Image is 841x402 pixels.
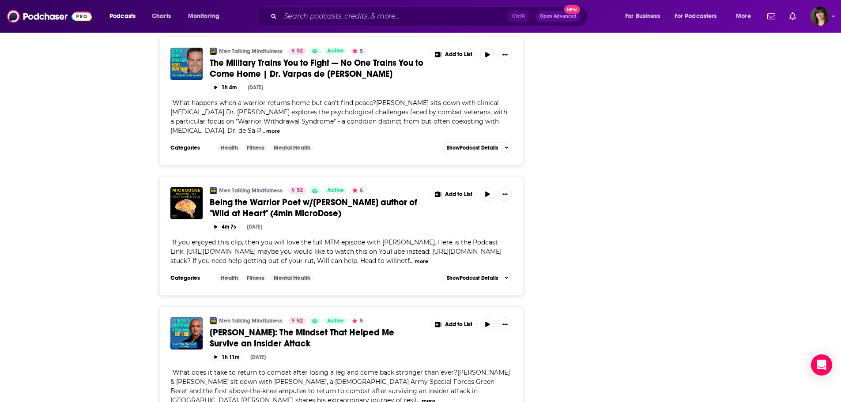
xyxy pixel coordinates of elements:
img: Men Talking Mindfulness [210,48,217,55]
a: 52 [288,48,306,55]
span: ... [261,127,265,135]
button: open menu [619,9,671,23]
span: What happens when a warrior returns home but can’t find peace?[PERSON_NAME] sits down with clinic... [170,99,507,135]
span: Charts [152,10,171,23]
a: Health [217,274,241,282]
span: Add to List [445,51,472,58]
button: more [266,128,280,135]
a: 52 [288,317,306,324]
span: 52 [297,317,303,326]
button: Show More Button [431,317,477,331]
span: Monitoring [188,10,219,23]
div: [DATE] [250,354,266,360]
a: Active [324,187,347,194]
button: Show More Button [498,187,512,201]
span: " [170,238,502,265]
span: Add to List [445,321,472,328]
a: Men Talking Mindfulness [219,48,283,55]
a: Health [217,144,241,151]
button: 1h 4m [210,83,241,91]
button: open menu [730,9,762,23]
span: Active [327,317,344,326]
div: [DATE] [247,224,262,230]
a: Being the Warrior Poet w/[PERSON_NAME] author of "Wild at Heart" (4min MicroDose) [210,197,424,219]
button: Show More Button [498,48,512,62]
img: Podchaser - Follow, Share and Rate Podcasts [7,8,92,25]
button: ShowPodcast Details [443,273,513,283]
a: The Military Trains You to Fight — No One Trains You to Come Home | Dr. Varpas de [PERSON_NAME] [210,57,424,79]
input: Search podcasts, credits, & more... [280,9,508,23]
button: 1h 11m [210,353,243,361]
a: Active [324,317,347,324]
a: Show notifications dropdown [786,9,800,24]
span: Logged in as AKChaney [810,7,830,26]
span: Podcasts [109,10,136,23]
button: more [415,258,428,265]
button: open menu [103,9,147,23]
span: For Business [625,10,660,23]
img: The Military Trains You to Fight — No One Trains You to Come Home | Dr. Varpas de Sa Pereira [170,48,203,80]
a: Mental Health [270,274,314,282]
a: Men Talking Mindfulness [219,187,283,194]
a: Charts [146,9,176,23]
span: Ctrl K [508,11,529,22]
span: Open Advanced [540,14,577,19]
span: Being the Warrior Poet w/[PERSON_NAME] author of "Wild at Heart" (4min MicroDose) [210,197,417,219]
a: Men Talking Mindfulness [219,317,283,324]
a: Mental Health [270,144,314,151]
span: More [736,10,751,23]
button: ShowPodcast Details [443,143,513,153]
span: Show Podcast Details [447,145,498,151]
img: Nick Lavery: The Mindset That Helped Me Survive an Insider Attack [170,317,203,349]
a: Fitness [243,144,268,151]
span: For Podcasters [675,10,717,23]
button: Show More Button [431,187,477,201]
span: 52 [297,47,303,56]
img: Men Talking Mindfulness [210,317,217,324]
button: open menu [182,9,231,23]
span: Active [327,47,344,56]
button: 5 [350,48,366,55]
span: Show Podcast Details [447,275,498,281]
button: Show More Button [431,48,477,62]
button: Show More Button [498,317,512,331]
span: Active [327,186,344,195]
span: If you enjoyed this clip, then you will love the full MTM episode with [PERSON_NAME]. Here is the... [170,238,502,265]
a: [PERSON_NAME]: The Mindset That Helped Me Survive an Insider Attack [210,327,424,349]
button: Show profile menu [810,7,830,26]
button: 5 [350,187,366,194]
span: [PERSON_NAME]: The Mindset That Helped Me Survive an Insider Attack [210,327,394,349]
button: Open AdvancedNew [536,11,581,22]
h3: Categories [170,274,210,282]
div: [DATE] [248,84,263,90]
span: ... [410,257,414,265]
a: Fitness [243,274,268,282]
span: New [564,5,580,14]
a: Active [324,48,347,55]
img: User Profile [810,7,830,26]
button: open menu [669,9,730,23]
div: Search podcasts, credits, & more... [264,6,596,26]
span: Add to List [445,191,472,198]
span: The Military Trains You to Fight — No One Trains You to Come Home | Dr. Varpas de [PERSON_NAME] [210,57,423,79]
h3: Categories [170,144,210,151]
a: Show notifications dropdown [764,9,779,24]
button: 4m 7s [210,222,240,231]
a: 52 [288,187,306,194]
span: " [170,99,507,135]
button: 5 [350,317,366,324]
div: Open Intercom Messenger [811,354,832,376]
img: Being the Warrior Poet w/John Eldredge author of "Wild at Heart" (4min MicroDose) [170,187,203,219]
span: 52 [297,186,303,195]
img: Men Talking Mindfulness [210,187,217,194]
